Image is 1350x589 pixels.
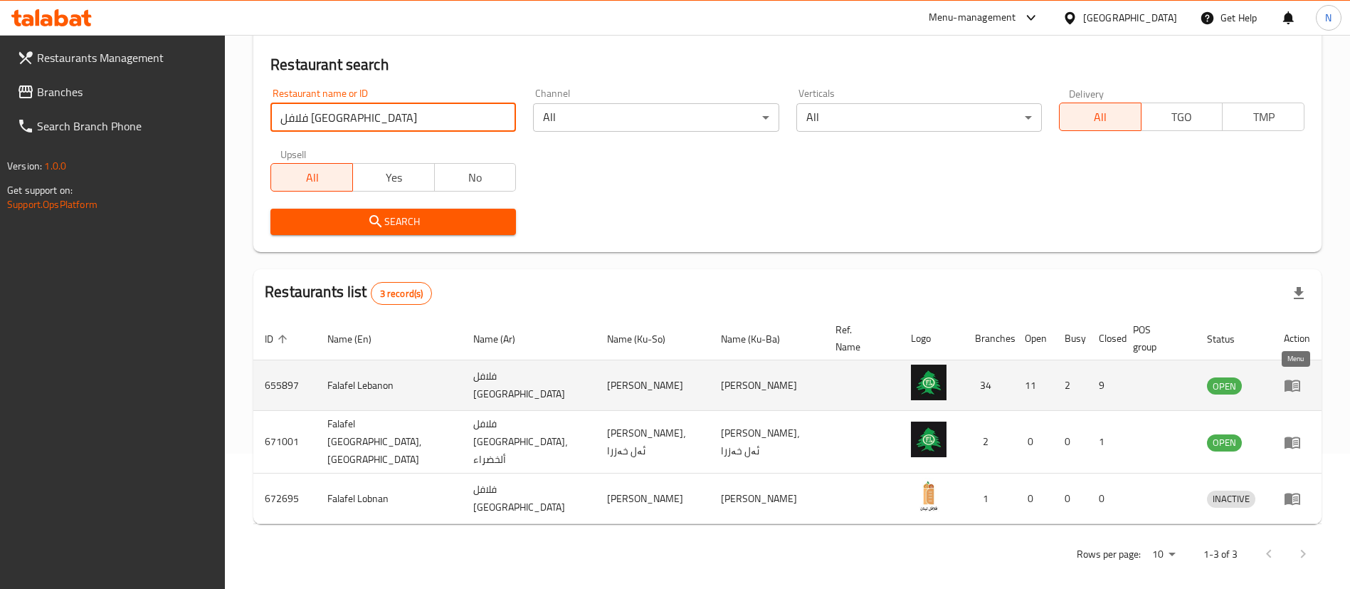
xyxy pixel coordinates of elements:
span: TMP [1228,107,1299,127]
button: TMP [1222,103,1304,131]
a: Branches [6,75,226,109]
p: Rows per page: [1077,546,1141,563]
span: 1.0.0 [44,157,66,175]
span: Status [1207,330,1253,348]
span: No [441,167,511,188]
input: Search for restaurant name or ID.. [270,103,516,132]
td: 0 [1087,474,1122,524]
h2: Restaurants list [265,281,432,305]
a: Search Branch Phone [6,109,226,143]
p: 1-3 of 3 [1203,546,1238,563]
td: 672695 [253,474,316,524]
div: Export file [1282,276,1316,311]
span: Branches [37,83,214,100]
td: فلافل [GEOGRAPHIC_DATA] [462,360,596,411]
span: Ref. Name [835,321,882,355]
span: Name (Ku-So) [607,330,684,348]
td: [PERSON_NAME] [710,360,824,411]
td: 2 [1053,360,1087,411]
td: 0 [1053,411,1087,474]
div: Menu [1284,490,1310,507]
img: Falafel Lebanon [911,365,946,400]
td: [PERSON_NAME] [596,474,710,524]
td: 0 [1053,474,1087,524]
td: 1 [1087,411,1122,474]
td: فلافل [GEOGRAPHIC_DATA]، ألخضراء [462,411,596,474]
button: All [270,163,353,192]
td: فلافل [GEOGRAPHIC_DATA] [462,474,596,524]
label: Upsell [280,149,307,159]
span: OPEN [1207,434,1242,451]
span: All [277,167,347,188]
div: Menu-management [929,9,1016,26]
td: 9 [1087,360,1122,411]
button: All [1059,103,1141,131]
span: All [1065,107,1136,127]
td: 2 [964,411,1013,474]
span: TGO [1147,107,1218,127]
th: Branches [964,317,1013,360]
button: No [434,163,517,192]
button: TGO [1141,103,1223,131]
span: Name (Ku-Ba) [721,330,798,348]
a: Restaurants Management [6,41,226,75]
div: All [796,103,1042,132]
td: 671001 [253,411,316,474]
label: Delivery [1069,88,1104,98]
td: [PERSON_NAME] [596,360,710,411]
span: N [1325,10,1331,26]
td: Falafel [GEOGRAPHIC_DATA], [GEOGRAPHIC_DATA] [316,411,462,474]
button: Yes [352,163,435,192]
span: POS group [1133,321,1178,355]
span: Restaurants Management [37,49,214,66]
td: 0 [1013,474,1053,524]
span: Get support on: [7,181,73,199]
th: Action [1272,317,1322,360]
td: 11 [1013,360,1053,411]
td: 34 [964,360,1013,411]
th: Closed [1087,317,1122,360]
img: Falafel Lobnan [911,478,946,514]
table: enhanced table [253,317,1322,524]
td: Falafel Lobnan [316,474,462,524]
td: [PERSON_NAME]، ئەل خەزرا [710,411,824,474]
td: Falafel Lebanon [316,360,462,411]
td: 655897 [253,360,316,411]
span: Search [282,213,505,231]
span: Name (En) [327,330,390,348]
h2: Restaurant search [270,54,1304,75]
span: Yes [359,167,429,188]
td: 0 [1013,411,1053,474]
th: Busy [1053,317,1087,360]
span: Search Branch Phone [37,118,214,135]
div: OPEN [1207,377,1242,395]
span: OPEN [1207,378,1242,395]
div: Rows per page: [1146,544,1181,565]
span: Name (Ar) [473,330,534,348]
span: 3 record(s) [371,287,432,301]
td: [PERSON_NAME]، ئەل خەزرا [596,411,710,474]
div: Menu [1284,434,1310,451]
a: Support.OpsPlatform [7,195,97,214]
button: Search [270,209,516,235]
span: Version: [7,157,42,175]
span: ID [265,330,292,348]
th: Open [1013,317,1053,360]
img: Falafel Lebanon, Al Khadhraa [911,422,946,457]
div: [GEOGRAPHIC_DATA] [1083,10,1177,26]
div: Total records count [371,282,433,305]
span: INACTIVE [1207,491,1255,507]
td: 1 [964,474,1013,524]
th: Logo [900,317,964,360]
td: [PERSON_NAME] [710,474,824,524]
div: All [533,103,779,132]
